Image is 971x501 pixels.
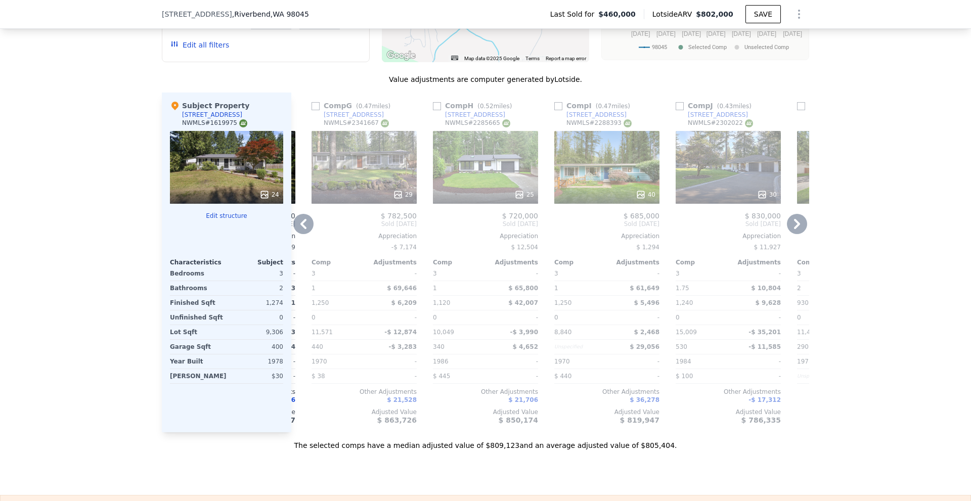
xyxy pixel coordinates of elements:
div: $30 [231,369,283,383]
div: 1 [554,281,605,295]
div: - [366,354,417,369]
span: 0 [797,314,801,321]
div: Unspecified [797,369,848,383]
span: ( miles) [592,103,634,110]
span: 11,571 [312,329,333,336]
span: 1,240 [676,299,693,306]
img: NWMLS Logo [745,119,753,127]
div: [STREET_ADDRESS] [324,111,384,119]
span: 3 [797,270,801,277]
span: 1,250 [554,299,571,306]
div: 1970 [312,354,362,369]
div: Subject Property [170,101,249,111]
span: 1,250 [312,299,329,306]
span: 3 [676,270,680,277]
span: 440 [312,343,323,350]
span: 0 [433,314,437,321]
span: Last Sold for [550,9,599,19]
div: [PERSON_NAME] [170,369,227,383]
span: 1,120 [433,299,450,306]
div: Other Adjustments [797,388,902,396]
div: 24 [259,190,279,200]
div: Appreciation [312,232,417,240]
span: $ 11,927 [754,244,781,251]
span: Sold [DATE] [433,220,538,228]
div: - [488,310,538,325]
span: $ 6,209 [391,299,417,306]
text: [DATE] [707,30,726,37]
div: Characteristics [170,258,227,266]
a: Report a map error [546,56,586,61]
span: $ 21,528 [387,396,417,403]
span: 0 [676,314,680,321]
div: Adjusted Value [797,408,902,416]
div: Subject [227,258,283,266]
span: 0 [554,314,558,321]
span: , Riverbend [232,9,309,19]
div: Garage Sqft [170,340,225,354]
div: - [609,266,659,281]
button: SAVE [745,5,781,23]
div: NWMLS # 2341667 [324,119,389,127]
div: Appreciation [433,232,538,240]
div: Comp [312,258,364,266]
span: $ 38 [312,373,325,380]
span: 290 [797,343,809,350]
span: ( miles) [713,103,756,110]
img: NWMLS Logo [381,119,389,127]
div: Comp [797,258,850,266]
a: [STREET_ADDRESS] [433,111,505,119]
div: NWMLS # 2288393 [566,119,632,127]
span: $ 36,278 [630,396,659,403]
span: $802,000 [696,10,733,18]
button: Show Options [789,4,809,24]
div: Adjustments [485,258,538,266]
div: 30 [757,190,777,200]
div: Adjusted Value [554,408,659,416]
span: 0.52 [480,103,494,110]
span: Sold [DATE] [312,220,417,228]
div: Value adjustments are computer generated by Lotside . [162,74,809,84]
div: 1 [312,281,362,295]
div: Adjusted Value [676,408,781,416]
div: 9,306 [229,325,283,339]
div: 1 [433,281,483,295]
span: $ 69,646 [387,285,417,292]
span: 930 [797,299,809,306]
div: Comp J [676,101,756,111]
span: $ 2,468 [634,329,659,336]
div: - [488,354,538,369]
div: - [366,266,417,281]
div: - [366,310,417,325]
span: $ 61,649 [630,285,659,292]
span: $ 42,007 [508,299,538,306]
div: Appreciation [676,232,781,240]
span: 530 [676,343,687,350]
text: [DATE] [682,30,701,37]
div: Other Adjustments [312,388,417,396]
div: - [730,310,781,325]
a: [STREET_ADDRESS] [676,111,748,119]
span: $ 445 [433,373,450,380]
span: $ 21,706 [508,396,538,403]
span: 0.47 [598,103,611,110]
div: Adjustments [607,258,659,266]
span: ( miles) [352,103,394,110]
span: 3 [554,270,558,277]
div: Adjustments [728,258,781,266]
span: 0 [312,314,316,321]
span: 340 [433,343,445,350]
div: - [488,369,538,383]
div: Comp K [797,101,876,111]
div: 1,274 [229,296,283,310]
span: $ 819,947 [620,416,659,424]
div: 3 [229,266,283,281]
span: Map data ©2025 Google [464,56,519,61]
div: 2 [797,281,848,295]
span: $ 5,496 [634,299,659,306]
span: -$ 3,283 [389,343,417,350]
div: NWMLS # 2285665 [445,119,510,127]
div: - [730,266,781,281]
img: Google [384,49,418,62]
span: $ 10,804 [751,285,781,292]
